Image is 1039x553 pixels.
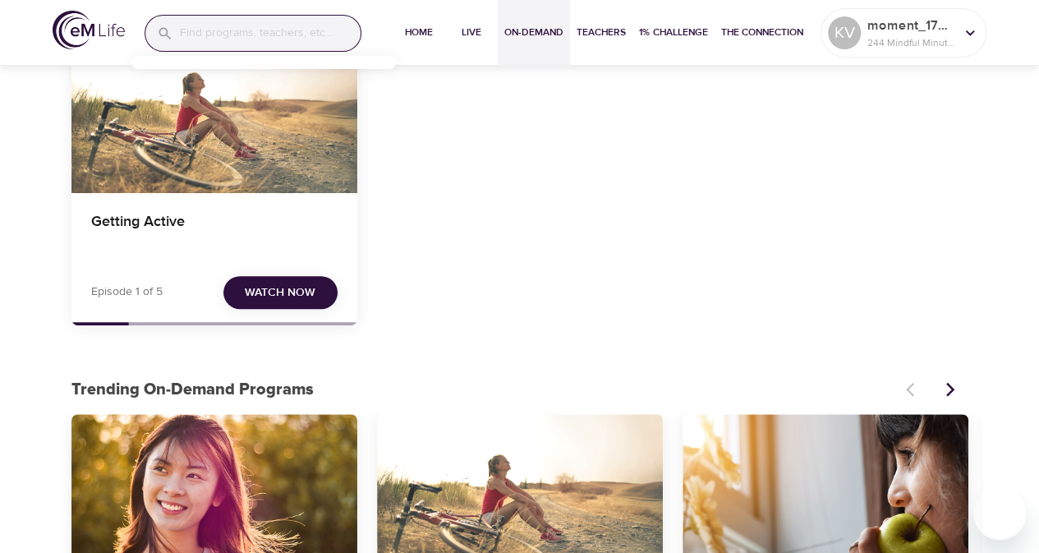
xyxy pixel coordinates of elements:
[577,24,626,41] span: Teachers
[828,16,861,49] div: KV
[399,24,439,41] span: Home
[223,276,338,310] button: Watch Now
[91,283,163,301] p: Episode 1 of 5
[452,24,491,41] span: Live
[639,24,708,41] span: 1% Challenge
[504,24,563,41] span: On-Demand
[71,32,357,193] button: Getting Active
[180,16,361,51] input: Find programs, teachers, etc...
[53,11,125,49] img: logo
[932,371,968,408] button: Next items
[721,24,803,41] span: The Connection
[867,35,954,50] p: 244 Mindful Minutes
[867,16,954,35] p: moment_1755283842
[71,377,896,402] p: Trending On-Demand Programs
[245,283,315,303] span: Watch Now
[973,487,1026,540] iframe: Button to launch messaging window
[91,213,338,252] h4: Getting Active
